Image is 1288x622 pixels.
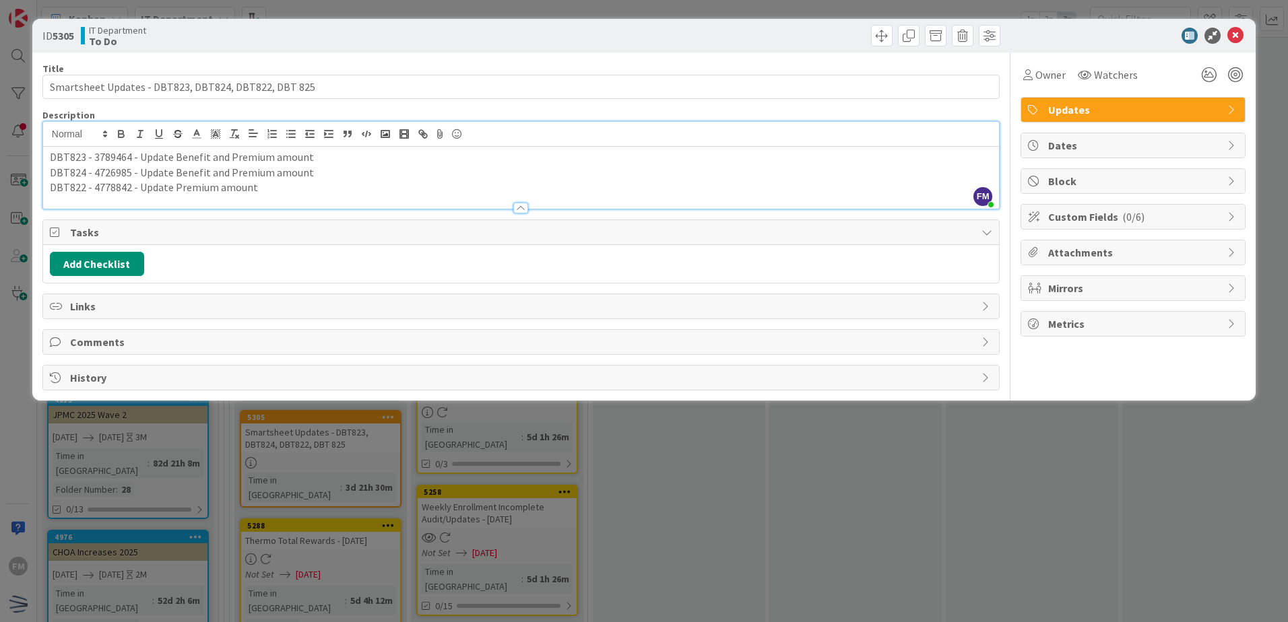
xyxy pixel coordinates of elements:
span: Updates [1048,102,1221,118]
b: 5305 [53,29,74,42]
span: Links [70,298,975,314]
b: To Do [89,36,146,46]
p: DBT824 - 4726985 - Update Benefit and Premium amount [50,165,992,180]
span: Comments [70,334,975,350]
span: Attachments [1048,244,1221,261]
span: Watchers [1094,67,1138,83]
span: Dates [1048,137,1221,153]
span: ( 0/6 ) [1122,210,1145,223]
span: Custom Fields [1048,209,1221,225]
span: Tasks [70,224,975,240]
span: Mirrors [1048,280,1221,296]
label: Title [42,63,64,75]
p: DBT823 - 3789464 - Update Benefit and Premium amount [50,149,992,165]
span: FM [973,187,992,206]
p: DBT822 - 4778842 - Update Premium amount [50,180,992,195]
span: ID [42,28,74,44]
span: IT Department [89,25,146,36]
span: Owner [1035,67,1066,83]
span: Metrics [1048,316,1221,332]
span: Block [1048,173,1221,189]
button: Add Checklist [50,252,144,276]
input: type card name here... [42,75,1000,99]
span: History [70,370,975,386]
span: Description [42,109,95,121]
